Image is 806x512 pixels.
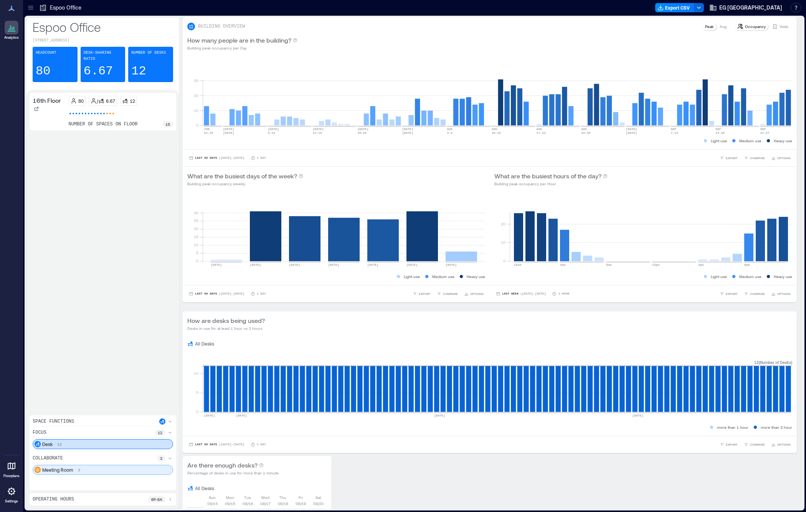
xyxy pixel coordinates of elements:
[777,291,791,296] span: OPTIONS
[278,500,288,507] p: 09/18
[462,290,485,298] button: OPTIONS
[774,273,792,280] p: Heavy use
[289,263,300,267] text: [DATE]
[130,98,135,104] p: 12
[698,263,704,267] text: 4pm
[718,441,739,448] button: EXPORT
[187,325,265,331] p: Desks in use for at least 1 hour vs 3 hours
[257,156,266,160] p: 1 Day
[761,424,792,430] p: more than 3 hour
[194,78,198,83] tspan: 30
[211,263,222,267] text: [DATE]
[742,290,766,298] button: COMPARE
[501,222,505,226] tspan: 20
[760,131,770,135] text: 21-27
[711,138,727,144] p: Light use
[744,263,750,267] text: 8pm
[204,414,215,417] text: [DATE]
[33,496,74,502] p: Operating Hours
[581,131,590,135] text: 24-30
[419,291,431,296] span: EXPORT
[774,138,792,144] p: Heavy use
[537,127,542,131] text: AUG
[268,131,275,135] text: 6-12
[742,154,766,162] button: COMPARE
[194,226,198,231] tspan: 20
[467,273,485,280] p: Heavy use
[633,414,644,417] text: [DATE]
[760,127,766,131] text: SEP
[432,273,454,280] p: Medium use
[2,482,21,506] a: Settings
[447,131,453,135] text: 3-9
[626,127,637,131] text: [DATE]
[705,23,714,30] p: Peak
[315,494,321,500] p: Sat
[750,156,765,160] span: COMPARE
[299,494,303,500] p: Fri
[770,441,792,448] button: OPTIONS
[223,127,234,131] text: [DATE]
[131,50,166,56] p: Number of Desks
[435,290,459,298] button: COMPARE
[1,457,22,481] a: Floorplans
[204,131,213,135] text: 22-28
[494,171,601,181] p: What are the busiest hours of the day?
[243,500,253,507] p: 09/16
[226,494,234,500] p: Mon
[711,273,727,280] p: Light use
[195,485,214,491] p: All Desks
[33,38,173,44] p: [STREET_ADDRESS]
[537,131,546,135] text: 17-23
[406,263,418,267] text: [DATE]
[165,121,170,127] p: 15
[78,467,80,473] p: 3
[194,371,198,375] tspan: 10
[470,291,484,296] span: OPTIONS
[750,291,765,296] span: COMPARE
[357,131,367,135] text: 20-26
[313,131,322,135] text: 13-19
[187,441,246,448] button: Last 90 Days |[DATE]-[DATE]
[313,500,324,507] p: 09/20
[196,250,198,255] tspan: 5
[33,455,63,461] p: collaborate
[261,494,269,500] p: Wed
[720,23,727,30] p: Avg
[718,290,739,298] button: EXPORT
[492,127,497,131] text: AUG
[726,442,738,447] span: EXPORT
[726,156,738,160] span: EXPORT
[4,35,19,40] p: Analytics
[402,131,413,135] text: [DATE]
[225,500,235,507] p: 09/15
[260,500,271,507] p: 09/17
[739,138,761,144] p: Medium use
[2,18,21,42] a: Analytics
[33,19,173,35] p: Espoo Office
[494,181,608,187] p: Building peak occupancy per Hour
[328,263,339,267] text: [DATE]
[33,430,46,436] p: focus
[196,390,198,395] tspan: 5
[42,441,53,447] p: Desk
[187,36,291,45] p: How many people are in the building?
[194,234,198,239] tspan: 15
[715,131,725,135] text: 14-20
[131,64,146,79] p: 12
[446,263,457,267] text: [DATE]
[187,154,246,162] button: Last 90 Days |[DATE]-[DATE]
[33,418,74,425] p: Space Functions
[151,496,162,502] p: 6p - 8a
[194,218,198,223] tspan: 25
[560,263,566,267] text: 4am
[244,494,251,500] p: Tue
[194,242,198,247] tspan: 10
[78,98,84,104] p: 80
[194,93,198,98] tspan: 20
[313,127,324,131] text: [DATE]
[36,64,50,79] p: 80
[187,470,279,476] p: Percentage of desks in use for more than 1 minute
[411,290,432,298] button: EXPORT
[402,127,413,131] text: [DATE]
